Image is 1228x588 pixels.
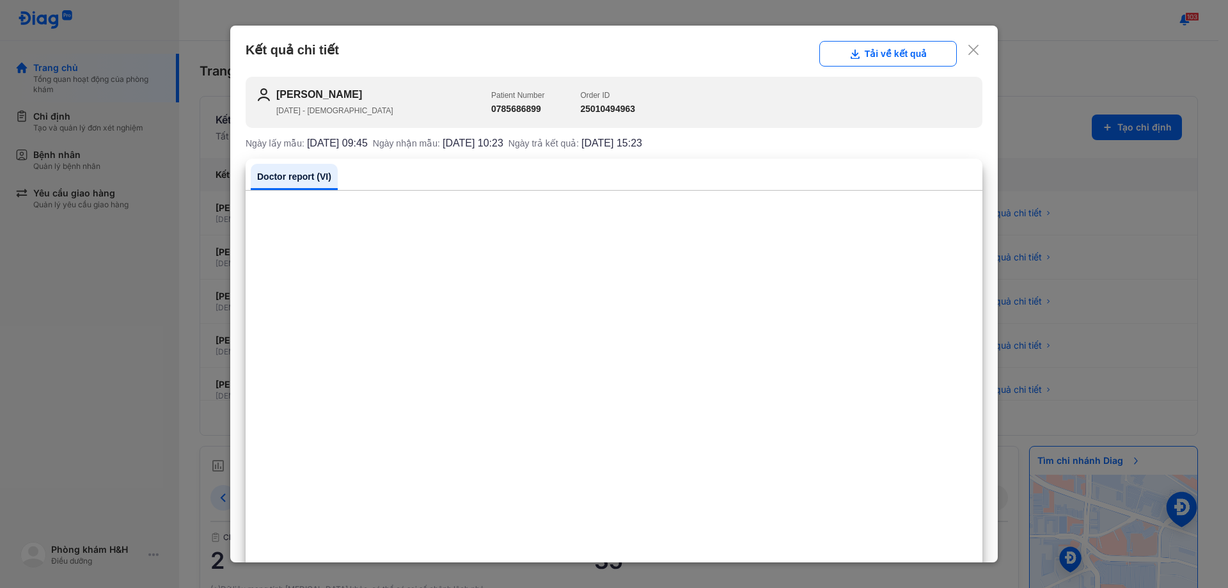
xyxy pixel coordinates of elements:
[246,138,368,148] div: Ngày lấy mẫu:
[819,41,957,67] button: Tải về kết quả
[580,91,610,100] span: Order ID
[443,138,503,148] span: [DATE] 10:23
[491,102,544,116] h3: 0785686899
[491,91,544,100] span: Patient Number
[276,87,491,102] h2: [PERSON_NAME]
[581,138,642,148] span: [DATE] 15:23
[508,138,642,148] div: Ngày trả kết quả:
[580,102,635,116] h3: 25010494963
[251,164,338,190] a: Doctor report (VI)
[276,106,393,115] span: [DATE] - [DEMOGRAPHIC_DATA]
[373,138,503,148] div: Ngày nhận mẫu:
[246,41,982,67] div: Kết quả chi tiết
[307,138,368,148] span: [DATE] 09:45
